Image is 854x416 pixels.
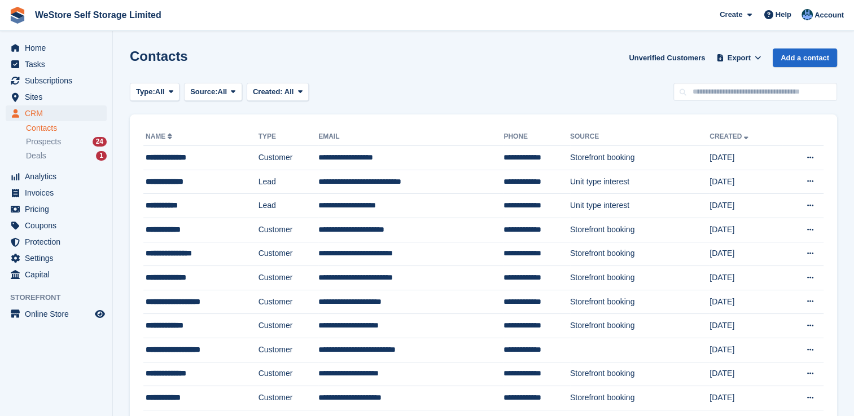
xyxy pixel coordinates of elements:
[25,306,93,322] span: Online Store
[25,234,93,250] span: Protection
[6,250,107,266] a: menu
[710,170,782,194] td: [DATE]
[190,86,217,98] span: Source:
[155,86,165,98] span: All
[570,290,710,314] td: Storefront booking
[259,362,319,386] td: Customer
[26,136,61,147] span: Prospects
[6,56,107,72] a: menu
[284,87,294,96] span: All
[6,234,107,250] a: menu
[6,306,107,322] a: menu
[253,87,283,96] span: Created:
[259,146,319,170] td: Customer
[802,9,813,20] img: Joanne Goff
[710,386,782,410] td: [DATE]
[130,48,188,64] h1: Contacts
[6,89,107,105] a: menu
[624,48,710,67] a: Unverified Customers
[25,105,93,121] span: CRM
[776,9,791,20] span: Help
[814,10,844,21] span: Account
[6,169,107,184] a: menu
[570,242,710,266] td: Storefront booking
[710,218,782,242] td: [DATE]
[714,48,764,67] button: Export
[26,151,46,161] span: Deals
[710,338,782,362] td: [DATE]
[570,218,710,242] td: Storefront booking
[710,266,782,290] td: [DATE]
[25,250,93,266] span: Settings
[93,307,107,321] a: Preview store
[710,242,782,266] td: [DATE]
[6,201,107,217] a: menu
[570,362,710,386] td: Storefront booking
[728,52,751,64] span: Export
[25,201,93,217] span: Pricing
[259,386,319,410] td: Customer
[570,386,710,410] td: Storefront booking
[570,170,710,194] td: Unit type interest
[26,136,107,148] a: Prospects 24
[259,170,319,194] td: Lead
[30,6,166,24] a: WeStore Self Storage Limited
[184,83,242,101] button: Source: All
[318,128,503,146] th: Email
[93,137,107,147] div: 24
[136,86,155,98] span: Type:
[25,40,93,56] span: Home
[710,146,782,170] td: [DATE]
[259,290,319,314] td: Customer
[247,83,309,101] button: Created: All
[259,266,319,290] td: Customer
[503,128,570,146] th: Phone
[25,185,93,201] span: Invoices
[259,194,319,218] td: Lead
[25,218,93,233] span: Coupons
[25,73,93,88] span: Subscriptions
[720,9,742,20] span: Create
[25,169,93,184] span: Analytics
[710,194,782,218] td: [DATE]
[259,128,319,146] th: Type
[259,314,319,338] td: Customer
[259,338,319,362] td: Customer
[259,218,319,242] td: Customer
[6,105,107,121] a: menu
[146,132,174,140] a: Name
[710,290,782,314] td: [DATE]
[259,242,319,266] td: Customer
[570,146,710,170] td: Storefront booking
[218,86,227,98] span: All
[570,314,710,338] td: Storefront booking
[773,48,837,67] a: Add a contact
[130,83,179,101] button: Type: All
[25,56,93,72] span: Tasks
[25,267,93,282] span: Capital
[570,128,710,146] th: Source
[710,314,782,338] td: [DATE]
[710,362,782,386] td: [DATE]
[6,267,107,282] a: menu
[26,123,107,134] a: Contacts
[26,150,107,162] a: Deals 1
[6,218,107,233] a: menu
[6,185,107,201] a: menu
[570,194,710,218] td: Unit type interest
[6,40,107,56] a: menu
[9,7,26,24] img: stora-icon-8386f47178a22dfd0bd8f6a31ec36ba5ce8667c1dd55bd0f319d3a0aa187defe.svg
[710,132,751,140] a: Created
[10,292,112,303] span: Storefront
[6,73,107,88] a: menu
[96,151,107,161] div: 1
[25,89,93,105] span: Sites
[570,266,710,290] td: Storefront booking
